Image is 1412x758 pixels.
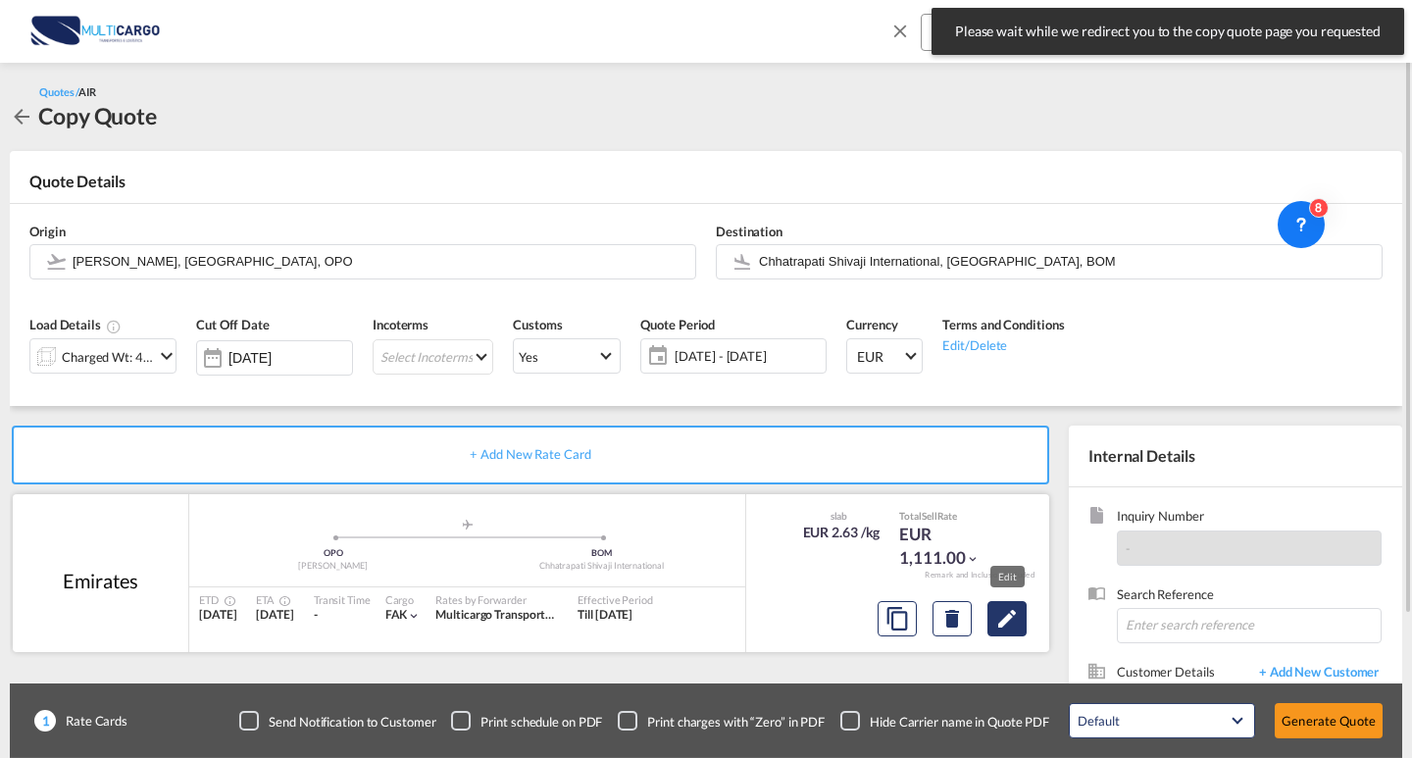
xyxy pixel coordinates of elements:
md-icon: assets/icons/custom/roll-o-plane.svg [456,520,479,530]
md-input-container: Francisco de Sá Carneiro, Porto, OPO [29,244,696,279]
span: Cut Off Date [196,317,270,332]
span: Customs [513,317,562,332]
span: Customer Details [1117,663,1249,685]
div: Effective Period [578,592,652,607]
span: Multicargo Transportes e Logistica [435,607,611,622]
div: Transit Time [314,592,371,607]
span: Inquiry Number [1117,507,1382,530]
md-select: Select Incoterms [373,339,493,375]
span: Incoterms [373,317,429,332]
span: Search Reference [1117,585,1382,608]
div: + Add New Rate Card [12,426,1049,484]
span: - [1126,540,1131,556]
md-checkbox: Checkbox No Ink [840,711,1049,731]
div: Chhatrapati Shivaji International [468,560,736,573]
span: + Add New Rate Card [470,446,590,462]
span: [DATE] [256,607,293,622]
md-select: Select Customs: Yes [513,338,621,374]
div: Charged Wt: 423.00 KGicon-chevron-down [29,338,176,374]
img: 82db67801a5411eeacfdbd8acfa81e61.png [29,9,162,53]
md-icon: icon-close [889,20,911,41]
md-tooltip: Edit [990,566,1025,587]
span: EUR [857,347,902,367]
span: Please wait while we redirect you to the copy quote page you requested [949,22,1387,41]
md-icon: Estimated Time Of Arrival [274,595,285,607]
div: Remark and Inclusion included [910,570,1049,581]
div: ETD [199,592,236,607]
div: Hide Carrier name in Quote PDF [870,713,1049,731]
span: Quotes / [39,85,78,98]
span: Rate Cards [56,712,127,730]
div: ETA [256,592,293,607]
md-icon: icon-chevron-down [407,609,421,623]
div: Rates by Forwarder [435,592,558,607]
div: Cargo [385,592,422,607]
input: Search by Door/Airport [73,244,685,278]
button: Edit [987,601,1027,636]
div: Copy Quote [38,100,157,131]
md-icon: Estimated Time Of Departure [219,595,230,607]
div: OPO [199,547,468,560]
button: Delete [933,601,972,636]
md-icon: Chargeable Weight [106,319,122,334]
div: icon-arrow-left [10,100,38,131]
div: slab [798,509,881,523]
div: Edit/Delete [942,334,1064,354]
div: - [314,607,371,624]
div: Total Rate [899,509,997,523]
div: Quote Details [10,171,1402,202]
span: Origin [29,224,65,239]
button: Generate Quote [1275,703,1383,738]
md-icon: assets/icons/custom/copyQuote.svg [885,607,909,631]
span: Sell [922,510,937,522]
span: Destination [716,224,782,239]
span: + Add New Customer [1249,663,1382,685]
span: Terms and Conditions [942,317,1064,332]
md-icon: icon-arrow-left [10,105,33,128]
input: Enter search reference [1117,608,1382,643]
span: [DATE] [199,607,236,622]
span: [DATE] - [DATE] [670,342,826,370]
span: 1 [34,710,56,732]
md-select: Select Currency: € EUREuro [846,338,923,374]
span: Currency [846,317,897,332]
md-icon: icon-chevron-down [966,552,980,566]
md-checkbox: Checkbox No Ink [618,711,825,731]
div: Internal Details [1069,426,1402,486]
div: EUR 1,111.00 [899,523,997,570]
md-checkbox: Checkbox No Ink [451,711,602,731]
span: Load Details [29,317,122,332]
input: Search by Door/Airport [759,244,1372,278]
span: [DATE] - [DATE] [675,347,821,365]
md-input-container: Chhatrapati Shivaji International, Mumbai, BOM [716,244,1383,279]
div: Yes [519,349,538,365]
input: Select [228,350,352,366]
div: Default [1078,713,1119,729]
md-checkbox: Checkbox No Ink [239,711,435,731]
div: Send Notification to Customer [269,713,435,731]
div: Print charges with “Zero” in PDF [647,713,825,731]
md-icon: icon-chevron-down [155,344,178,368]
div: Print schedule on PDF [480,713,602,731]
span: FAK [385,607,408,622]
div: Emirates [63,567,137,594]
span: Till [DATE] [578,607,632,622]
div: Charged Wt: 423.00 KG [62,343,154,371]
span: AIR [78,85,96,98]
div: Till 12 Oct 2025 [578,607,632,624]
span: icon-close [889,14,921,61]
div: EUR 2.63 /kg [803,523,881,542]
button: Copy [878,601,917,636]
div: [PERSON_NAME] [199,560,468,573]
div: Multicargo Transportes e Logistica [435,607,558,624]
span: Quote Period [640,317,715,332]
md-icon: icon-calendar [641,344,665,368]
div: BOM [468,547,736,560]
